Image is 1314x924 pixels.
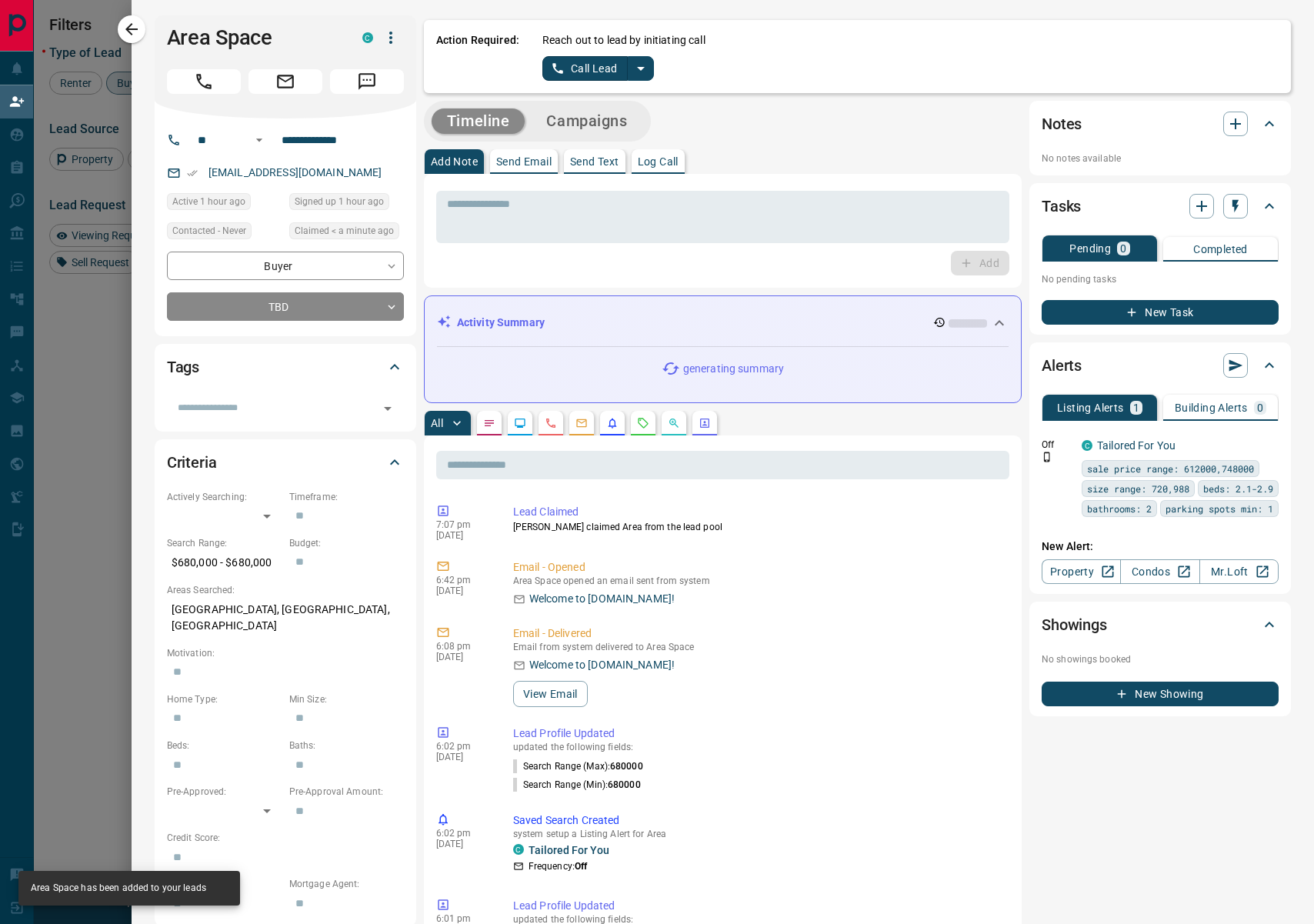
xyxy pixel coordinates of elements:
[431,418,443,429] p: All
[1133,402,1139,413] p: 1
[250,131,268,149] button: Open
[289,193,404,215] div: Sun Aug 17 2025
[431,156,478,167] p: Add Note
[167,536,282,550] p: Search Range:
[436,519,490,530] p: 7:07 pm
[1120,559,1199,584] a: Condos
[531,108,642,134] button: Campaigns
[683,361,784,377] p: generating summary
[167,69,241,94] span: Call
[436,741,490,752] p: 6:02 pm
[1199,559,1279,584] a: Mr.Loft
[436,828,490,839] p: 6:02 pm
[570,156,619,167] p: Send Text
[1193,244,1248,255] p: Completed
[1166,501,1273,516] span: parking spots min: 1
[513,844,524,855] div: condos.ca
[1120,243,1126,254] p: 0
[1069,243,1111,254] p: Pending
[1042,606,1279,643] div: Showings
[330,69,404,94] span: Message
[545,417,557,429] svg: Calls
[248,69,322,94] span: Email
[436,839,490,849] p: [DATE]
[1087,461,1254,476] span: sale price range: 612000,748000
[172,223,246,239] span: Contacted - Never
[432,108,525,134] button: Timeline
[167,349,404,385] div: Tags
[289,490,404,504] p: Timeframe:
[638,156,679,167] p: Log Call
[513,829,1003,839] p: system setup a Listing Alert for Area
[513,559,1003,575] p: Email - Opened
[1042,438,1072,452] p: Off
[295,223,394,239] span: Claimed < a minute ago
[1057,402,1124,413] p: Listing Alerts
[1042,347,1279,384] div: Alerts
[289,692,404,706] p: Min Size:
[172,194,245,209] span: Active 1 hour ago
[289,877,404,891] p: Mortgage Agent:
[436,641,490,652] p: 6:08 pm
[457,315,545,331] p: Activity Summary
[606,417,619,429] svg: Listing Alerts
[529,859,587,873] p: Frequency:
[542,56,628,81] button: Call Lead
[436,530,490,541] p: [DATE]
[289,739,404,752] p: Baths:
[1087,501,1152,516] span: bathrooms: 2
[610,761,643,772] span: 680000
[1042,612,1107,637] h2: Showings
[289,536,404,550] p: Budget:
[167,739,282,752] p: Beds:
[167,646,404,660] p: Motivation:
[167,583,404,597] p: Areas Searched:
[1175,402,1248,413] p: Building Alerts
[295,194,384,209] span: Signed up 1 hour ago
[289,222,404,244] div: Sun Aug 17 2025
[167,355,199,379] h2: Tags
[1257,402,1263,413] p: 0
[167,450,217,475] h2: Criteria
[1097,439,1176,452] a: Tailored For You
[436,752,490,762] p: [DATE]
[1042,452,1052,462] svg: Push Notification Only
[167,292,404,321] div: TBD
[1042,105,1279,142] div: Notes
[513,625,1003,642] p: Email - Delivered
[1042,539,1279,555] p: New Alert:
[513,759,643,773] p: Search Range (Max) :
[529,591,675,607] p: Welcome to [DOMAIN_NAME]!
[513,812,1003,829] p: Saved Search Created
[187,168,198,178] svg: Email Verified
[496,156,552,167] p: Send Email
[542,56,654,81] div: split button
[167,444,404,481] div: Criteria
[513,742,1003,752] p: updated the following fields:
[1042,300,1279,325] button: New Task
[1042,559,1121,584] a: Property
[167,597,404,639] p: [GEOGRAPHIC_DATA], [GEOGRAPHIC_DATA], [GEOGRAPHIC_DATA]
[362,32,373,43] div: condos.ca
[167,25,339,50] h1: Area Space
[513,504,1003,520] p: Lead Claimed
[167,490,282,504] p: Actively Searching:
[699,417,711,429] svg: Agent Actions
[514,417,526,429] svg: Lead Browsing Activity
[513,681,588,707] button: View Email
[1042,112,1082,136] h2: Notes
[167,785,282,799] p: Pre-Approved:
[436,652,490,662] p: [DATE]
[542,32,705,48] p: Reach out to lead by initiating call
[513,642,1003,652] p: Email from system delivered to Area Space
[167,692,282,706] p: Home Type:
[1203,481,1273,496] span: beds: 2.1-2.9
[1042,353,1082,378] h2: Alerts
[529,657,675,673] p: Welcome to [DOMAIN_NAME]!
[1042,188,1279,225] div: Tasks
[1087,481,1189,496] span: size range: 720,988
[31,876,206,901] div: Area Space has been added to your leads
[1042,682,1279,706] button: New Showing
[513,898,1003,914] p: Lead Profile Updated
[437,309,1009,337] div: Activity Summary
